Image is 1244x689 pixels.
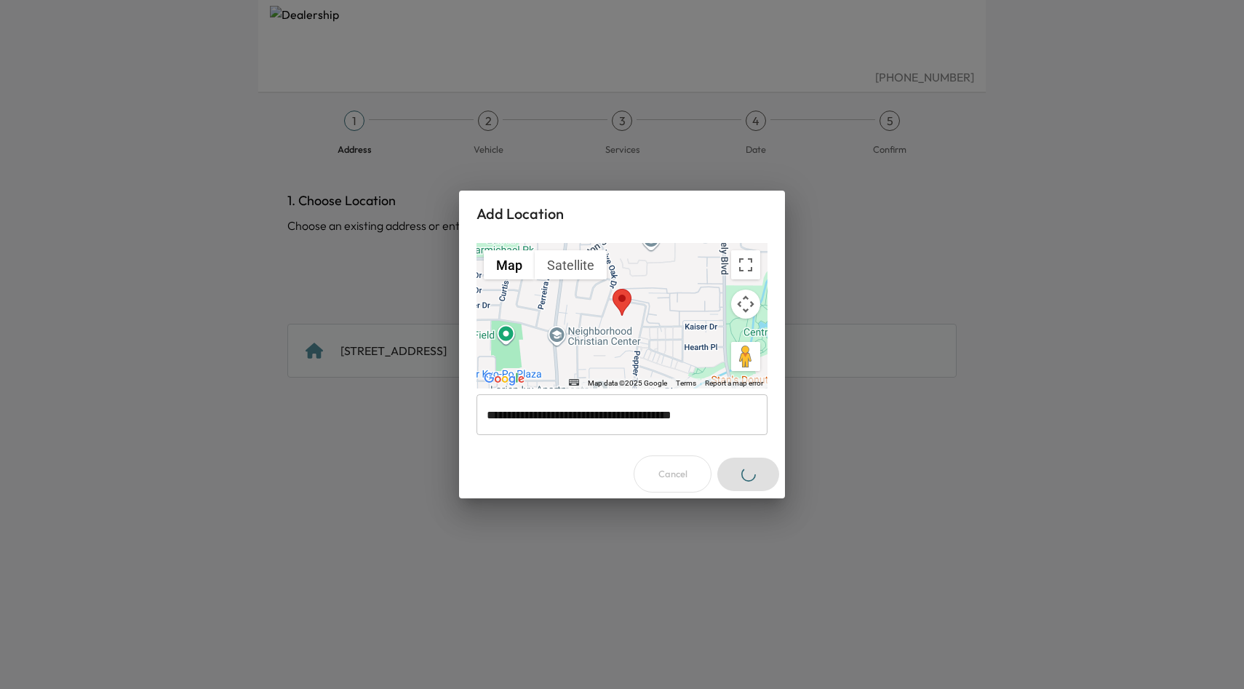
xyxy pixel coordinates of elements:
[731,342,760,371] button: Drag Pegman onto the map to open Street View
[731,250,760,279] button: Toggle fullscreen view
[569,379,579,386] button: Keyboard shortcuts
[480,370,528,389] a: Open this area in Google Maps (opens a new window)
[731,290,760,319] button: Map camera controls
[676,379,696,387] a: Terms
[588,379,667,387] span: Map data ©2025 Google
[459,191,785,237] h2: Add Location
[484,250,535,279] button: Show street map
[705,379,763,387] a: Report a map error
[535,250,607,279] button: Show satellite imagery
[480,370,528,389] img: Google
